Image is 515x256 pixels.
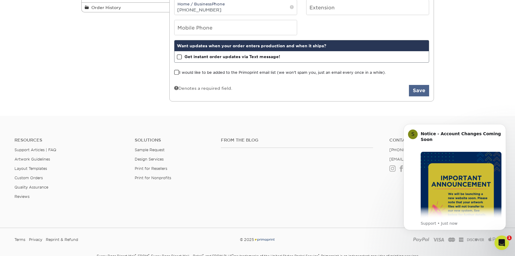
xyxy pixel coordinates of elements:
[389,148,427,152] a: [PHONE_NUMBER]
[389,138,501,143] a: Contact
[14,157,50,161] a: Artwork Guidelines
[174,70,386,76] label: I would like to be added to the Primoprint email list (we won't spam you, just an email every onc...
[135,176,171,180] a: Print for Nonprofits
[135,138,212,143] h4: Solutions
[389,157,461,161] a: [EMAIL_ADDRESS][DOMAIN_NAME]
[394,117,515,253] iframe: To enrich screen reader interactions, please activate Accessibility in Grammarly extension settings
[14,148,56,152] a: Support Articles | FAQ
[174,40,429,51] div: Want updates when your order enters production and when it ships?
[254,237,275,242] img: Primoprint
[221,138,373,143] h4: From the Blog
[14,176,43,180] a: Custom Orders
[135,157,164,161] a: Design Services
[46,235,78,244] a: Reprint & Refund
[135,166,167,171] a: Print for Resellers
[507,236,512,240] span: 1
[495,236,509,250] iframe: Intercom live chat
[82,3,170,12] a: Order History
[409,85,429,96] button: Save
[135,148,165,152] a: Sample Request
[89,5,121,10] span: Order History
[14,166,47,171] a: Layout Templates
[14,194,30,199] a: Reviews
[184,54,280,59] strong: Get instant order updates via Text message!
[174,85,232,91] div: Denotes a required field.
[14,138,126,143] h4: Resources
[14,185,48,189] a: Quality Assurance
[175,235,340,244] div: © 2025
